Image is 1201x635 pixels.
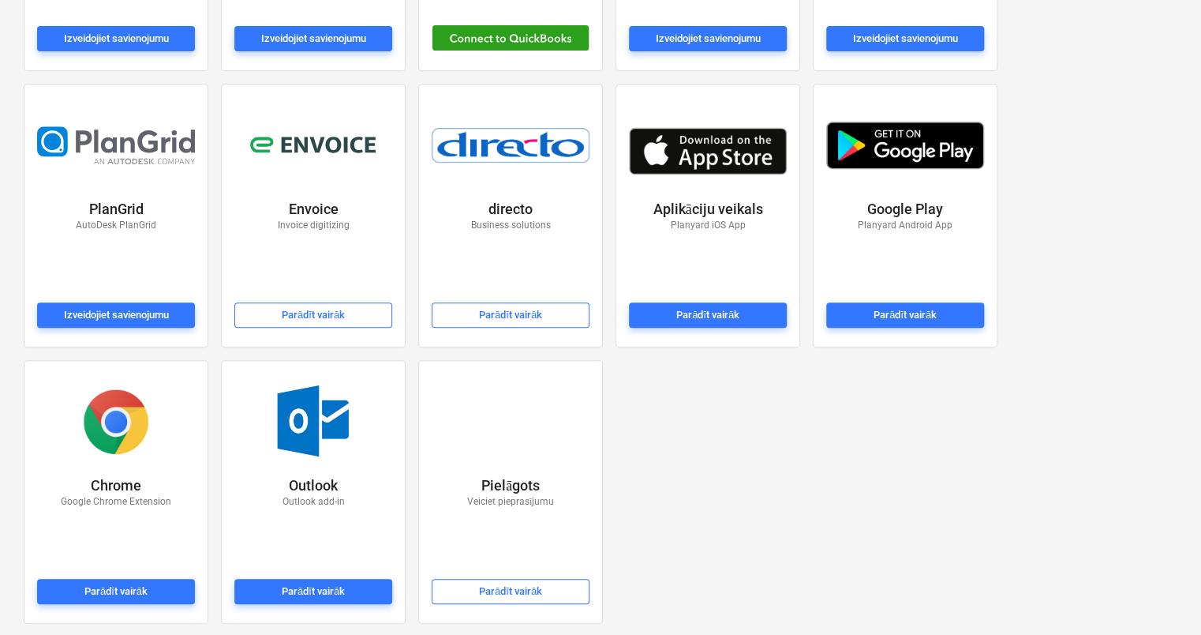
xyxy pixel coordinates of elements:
[488,200,533,219] p: directo
[64,30,169,48] div: Izveidojiet savienojumu
[858,219,952,232] p: Planyard Android App
[91,476,141,495] p: Chrome
[37,126,195,165] img: plangrid.svg
[867,200,943,219] p: Google Play
[254,382,372,461] img: outlook.jpg
[37,302,195,328] button: Izveidojiet savienojumu
[37,579,195,604] button: Parādīt vairāk
[481,476,540,495] p: Pielāgots
[64,306,169,325] div: Izveidojiet savienojumu
[289,200,339,219] p: Envoice
[89,200,144,219] p: PlanGrid
[479,306,542,325] div: Parādīt vairāk
[676,306,739,325] div: Parādīt vairāk
[278,219,350,232] p: Invoice digitizing
[76,219,156,232] p: AutoDesk PlanGrid
[479,583,542,601] div: Parādīt vairāk
[432,302,589,328] button: Parādīt vairāk
[826,302,984,328] button: Parādīt vairāk
[261,30,366,48] div: Izveidojiet savienojumu
[250,130,376,161] img: envoice.svg
[629,116,787,175] img: app_store.jpg
[282,495,345,509] p: Outlook add-in
[234,579,392,604] button: Parādīt vairāk
[289,476,338,495] p: Outlook
[1122,559,1201,635] iframe: Chat Widget
[653,200,763,219] p: Aplikāciju veikals
[826,122,984,169] img: play_store.png
[671,219,746,232] p: Planyard iOS App
[853,30,958,48] div: Izveidojiet savienojumu
[37,26,195,51] button: Izveidojiet savienojumu
[656,30,761,48] div: Izveidojiet savienojumu
[629,26,787,51] button: Izveidojiet savienojumu
[826,26,984,51] button: Izveidojiet savienojumu
[467,495,554,509] p: Veiciet pieprasījumu
[432,579,589,604] button: Parādīt vairāk
[471,219,551,232] p: Business solutions
[77,382,155,461] img: chrome.png
[84,583,148,601] div: Parādīt vairāk
[234,302,392,328] button: Parādīt vairāk
[234,26,392,51] button: Izveidojiet savienojumu
[282,583,345,601] div: Parādīt vairāk
[432,128,589,162] img: directo.png
[874,306,937,325] div: Parādīt vairāk
[61,495,171,509] p: Google Chrome Extension
[282,306,345,325] div: Parādīt vairāk
[629,302,787,328] button: Parādīt vairāk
